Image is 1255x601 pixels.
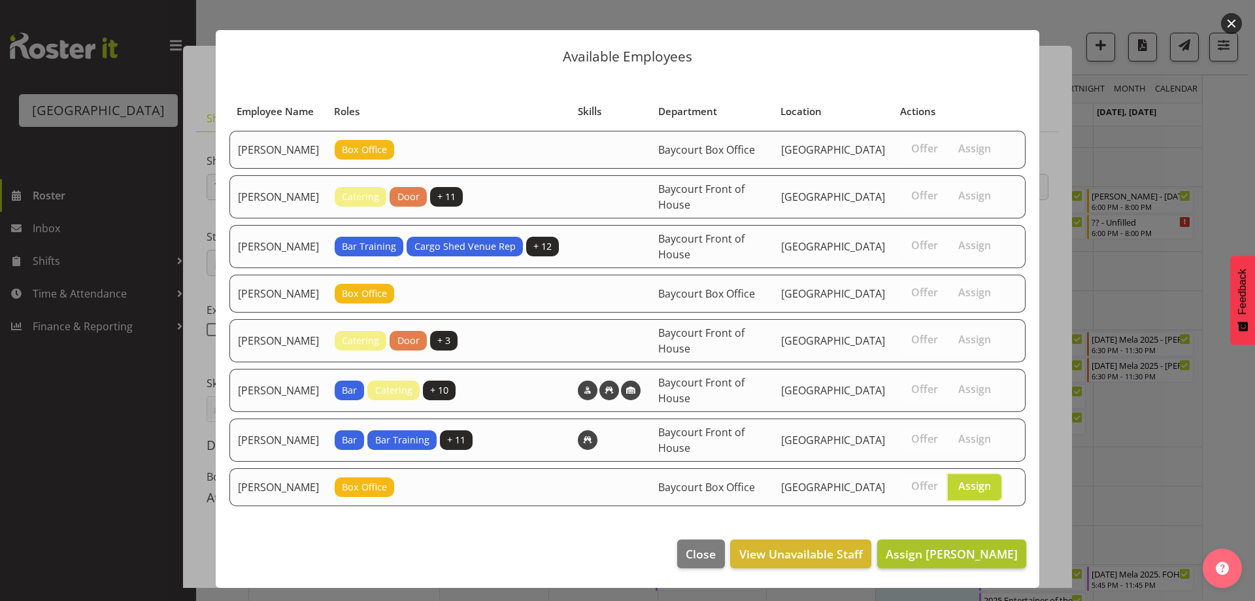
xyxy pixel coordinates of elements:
[375,383,412,398] span: Catering
[739,545,863,562] span: View Unavailable Staff
[1216,562,1229,575] img: help-xxl-2.png
[781,143,885,157] span: [GEOGRAPHIC_DATA]
[781,433,885,447] span: [GEOGRAPHIC_DATA]
[237,104,314,119] span: Employee Name
[578,104,601,119] span: Skills
[781,383,885,398] span: [GEOGRAPHIC_DATA]
[781,190,885,204] span: [GEOGRAPHIC_DATA]
[677,540,724,568] button: Close
[342,433,357,447] span: Bar
[958,142,991,155] span: Assign
[397,334,420,348] span: Door
[447,433,465,447] span: + 11
[342,143,387,157] span: Box Office
[342,480,387,494] span: Box Office
[437,190,456,204] span: + 11
[437,334,450,348] span: + 3
[911,239,938,252] span: Offer
[958,286,991,299] span: Assign
[1230,256,1255,345] button: Feedback - Show survey
[958,383,991,396] span: Assign
[1237,269,1248,315] span: Feedback
[877,540,1026,568] button: Assign [PERSON_NAME]
[911,286,938,299] span: Offer
[780,104,822,119] span: Location
[781,480,885,494] span: [GEOGRAPHIC_DATA]
[958,432,991,445] span: Assign
[900,104,935,119] span: Actions
[533,239,552,254] span: + 12
[342,190,379,204] span: Catering
[911,142,938,155] span: Offer
[229,225,327,268] td: [PERSON_NAME]
[397,190,420,204] span: Door
[911,479,938,492] span: Offer
[958,189,991,202] span: Assign
[730,540,871,568] button: View Unavailable Staff
[686,545,716,562] span: Close
[375,433,429,447] span: Bar Training
[414,239,516,254] span: Cargo Shed Venue Rep
[229,50,1026,63] p: Available Employees
[658,375,745,405] span: Baycourt Front of House
[658,143,755,157] span: Baycourt Box Office
[342,383,357,398] span: Bar
[658,104,717,119] span: Department
[958,333,991,346] span: Assign
[658,286,755,301] span: Baycourt Box Office
[911,189,938,202] span: Offer
[781,239,885,254] span: [GEOGRAPHIC_DATA]
[430,383,448,398] span: + 10
[658,182,745,212] span: Baycourt Front of House
[658,326,745,356] span: Baycourt Front of House
[781,286,885,301] span: [GEOGRAPHIC_DATA]
[886,546,1018,562] span: Assign [PERSON_NAME]
[911,383,938,396] span: Offer
[342,239,396,254] span: Bar Training
[229,175,327,218] td: [PERSON_NAME]
[229,319,327,362] td: [PERSON_NAME]
[342,334,379,348] span: Catering
[958,239,991,252] span: Assign
[229,369,327,412] td: [PERSON_NAME]
[229,468,327,506] td: [PERSON_NAME]
[658,425,745,455] span: Baycourt Front of House
[342,286,387,301] span: Box Office
[658,232,745,262] span: Baycourt Front of House
[229,419,327,462] td: [PERSON_NAME]
[229,131,327,169] td: [PERSON_NAME]
[334,104,360,119] span: Roles
[958,479,991,492] span: Assign
[229,275,327,313] td: [PERSON_NAME]
[911,333,938,346] span: Offer
[781,334,885,348] span: [GEOGRAPHIC_DATA]
[658,480,755,494] span: Baycourt Box Office
[911,432,938,445] span: Offer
